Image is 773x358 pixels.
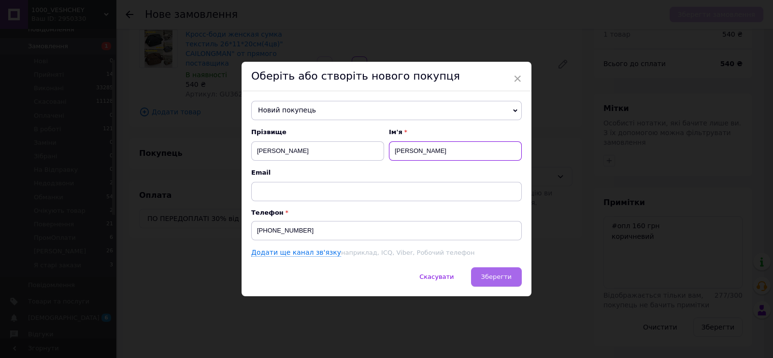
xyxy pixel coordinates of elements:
span: Прізвище [251,128,384,137]
span: Email [251,168,522,177]
input: +38 096 0000000 [251,221,522,240]
span: × [513,70,522,87]
span: Зберегти [481,273,512,280]
span: Новий покупець [251,101,522,120]
span: Скасувати [419,273,454,280]
button: Скасувати [409,267,464,287]
input: Наприклад: Іван [389,141,522,161]
input: Наприклад: Іванов [251,141,384,161]
span: Ім'я [389,128,522,137]
p: Телефон [251,209,522,216]
button: Зберегти [471,267,522,287]
span: наприклад, ICQ, Viber, Робочий телефон [341,249,474,256]
div: Оберіть або створіть нового покупця [242,62,531,91]
a: Додати ще канал зв'язку [251,248,341,257]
